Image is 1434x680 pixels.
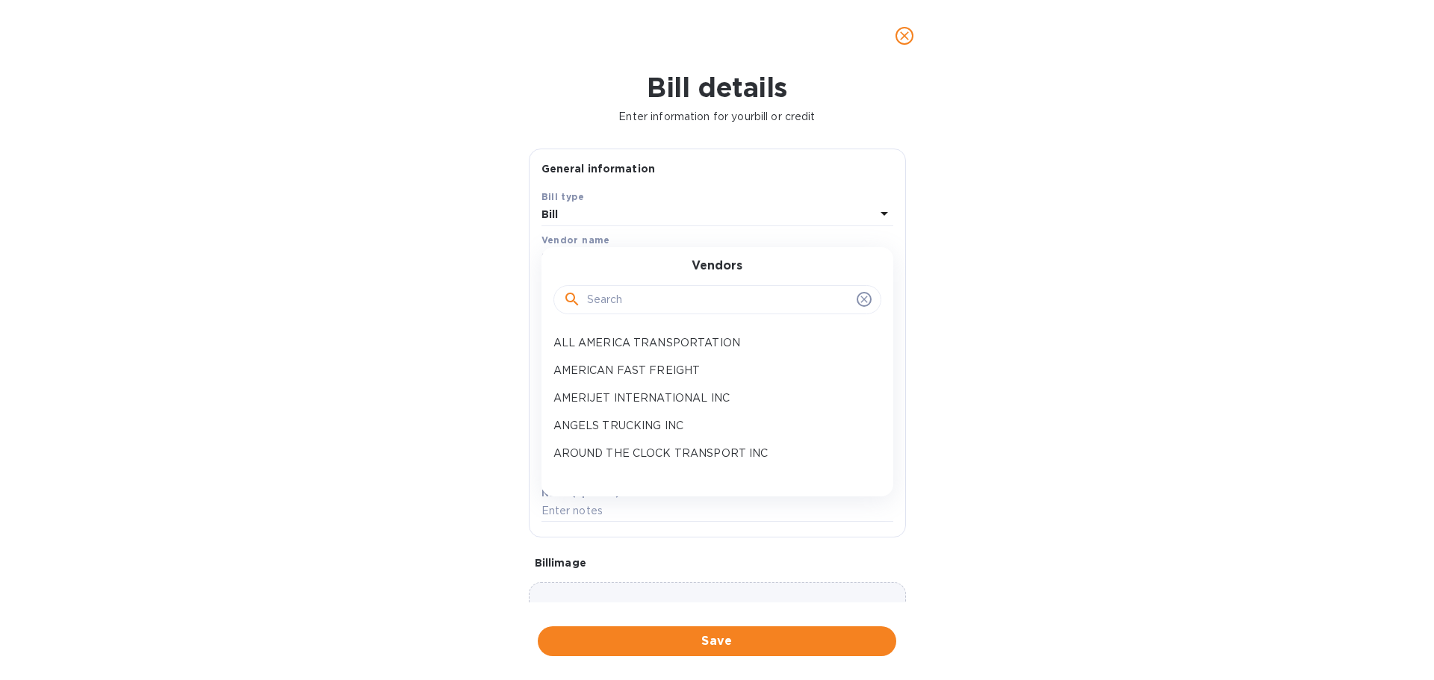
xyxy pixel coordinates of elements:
label: Notes (optional) [541,489,620,498]
input: Enter notes [541,500,893,523]
p: ALL AMERICA TRANSPORTATION [553,335,869,351]
b: General information [541,163,656,175]
p: Select vendor name [541,250,646,266]
p: AMERICAN FAST FREIGHT [553,363,869,378]
b: Vendor name [541,234,610,246]
b: Bill type [541,191,585,202]
p: AROUND THE CLOCK TRANSPORT INC [553,446,869,461]
p: AMERIJET INTERNATIONAL INC [553,390,869,406]
b: Bill [541,208,559,220]
button: close [887,18,922,54]
p: Enter information for your bill or credit [12,109,1422,125]
span: Save [550,632,884,650]
button: Save [538,626,896,656]
h1: Bill details [12,72,1422,103]
input: Search [587,289,851,311]
h3: Vendors [692,259,742,273]
p: ANGELS TRUCKING INC [553,418,869,434]
p: Bill image [535,555,900,570]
